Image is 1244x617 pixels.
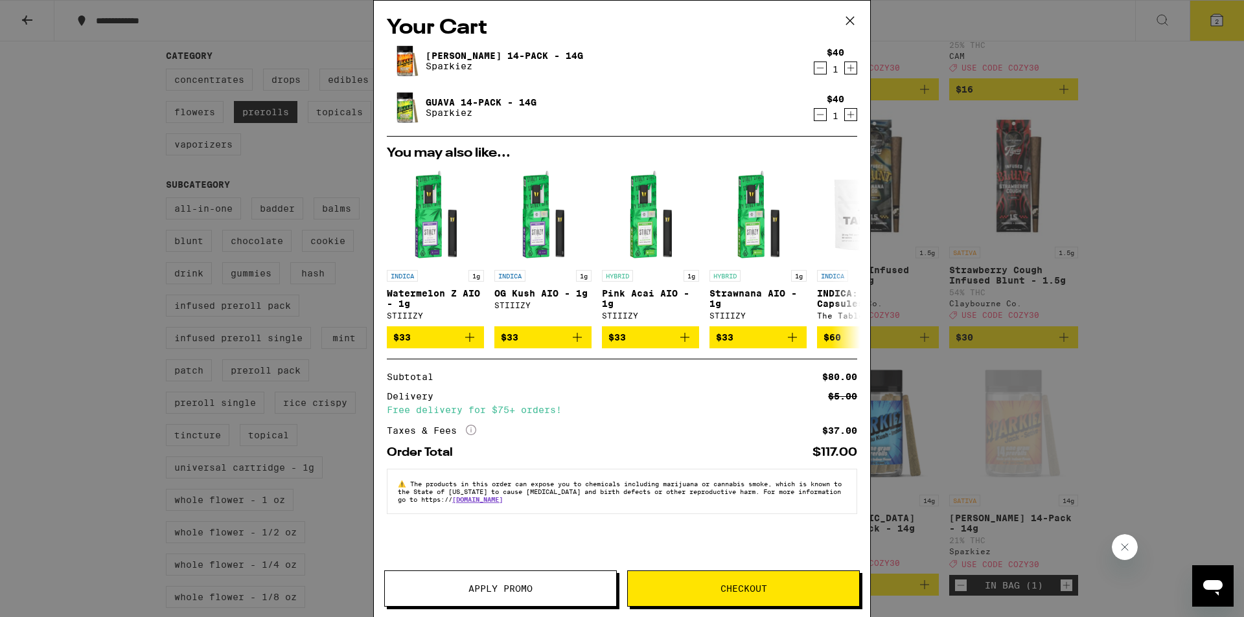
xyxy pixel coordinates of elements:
a: Open page for INDICA: THC Capsules - 20mg from The Tablet [817,166,914,326]
button: Add to bag [494,326,592,348]
p: Sparkiez [426,61,583,71]
p: 1g [468,270,484,282]
p: Pink Acai AIO - 1g [602,288,699,309]
button: Increment [844,108,857,121]
div: $40 [827,47,844,58]
p: Watermelon Z AIO - 1g [387,288,484,309]
a: [PERSON_NAME] 14-Pack - 14g [426,50,583,61]
span: $33 [393,332,411,342]
button: Add to bag [709,326,807,348]
p: Strawnana AIO - 1g [709,288,807,309]
p: 1g [684,270,699,282]
iframe: Button to launch messaging window [1192,565,1234,607]
h2: Your Cart [387,14,857,43]
span: $60 [824,332,841,342]
button: Decrement [814,108,827,121]
span: $33 [716,332,733,342]
button: Add to bag [602,326,699,348]
span: Checkout [720,584,767,593]
a: Open page for Strawnana AIO - 1g from STIIIZY [709,166,807,326]
img: STIIIZY - Strawnana AIO - 1g [709,166,807,264]
div: Free delivery for $75+ orders! [387,405,857,414]
img: STIIIZY - Pink Acai AIO - 1g [602,166,699,264]
p: 1g [791,270,807,282]
a: Open page for OG Kush AIO - 1g from STIIIZY [494,166,592,326]
a: [DOMAIN_NAME] [452,495,503,503]
img: STIIIZY - OG Kush AIO - 1g [494,166,592,264]
div: $37.00 [822,426,857,435]
div: 1 [827,64,844,74]
div: $5.00 [828,392,857,401]
div: $40 [827,94,844,104]
img: The Tablet - INDICA: THC Capsules - 20mg [817,166,914,264]
p: INDICA [494,270,525,282]
button: Checkout [627,570,860,607]
div: $117.00 [812,447,857,458]
span: ⚠️ [398,480,410,488]
button: Apply Promo [384,570,617,607]
p: INDICA [387,270,418,282]
div: STIIIZY [494,301,592,309]
span: $33 [608,332,626,342]
p: HYBRID [602,270,633,282]
p: HYBRID [709,270,741,282]
div: Taxes & Fees [387,425,476,436]
div: The Tablet [817,311,914,320]
button: Decrement [814,62,827,74]
p: Sparkiez [426,107,536,118]
div: STIIIZY [709,311,807,320]
div: Subtotal [387,372,443,381]
span: Hi. Need any help? [8,9,93,19]
div: Delivery [387,392,443,401]
p: 1g [576,270,592,282]
div: STIIIZY [387,311,484,320]
span: The products in this order can expose you to chemicals including marijuana or cannabis smoke, whi... [398,480,842,503]
span: Apply Promo [468,584,533,593]
a: Open page for Pink Acai AIO - 1g from STIIIZY [602,166,699,326]
p: INDICA: THC Capsules - 20mg [817,288,914,309]
a: Open page for Watermelon Z AIO - 1g from STIIIZY [387,166,484,326]
p: OG Kush AIO - 1g [494,288,592,298]
div: $80.00 [822,372,857,381]
div: STIIIZY [602,311,699,320]
button: Increment [844,62,857,74]
img: STIIIZY - Watermelon Z AIO - 1g [387,166,484,264]
img: Jack 14-Pack - 14g [387,43,423,79]
h2: You may also like... [387,147,857,160]
span: $33 [501,332,518,342]
div: 1 [827,111,844,121]
button: Add to bag [817,326,914,348]
iframe: Close message [1112,534,1138,560]
img: Guava 14-Pack - 14g [387,89,423,126]
button: Add to bag [387,326,484,348]
p: INDICA [817,270,848,282]
a: Guava 14-Pack - 14g [426,97,536,107]
div: Order Total [387,447,462,458]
